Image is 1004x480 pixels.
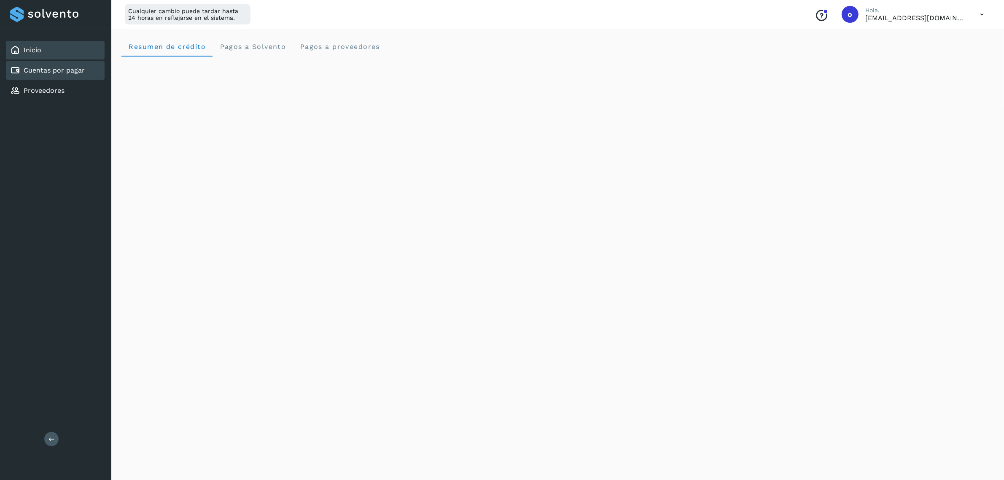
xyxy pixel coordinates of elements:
div: Inicio [6,41,105,59]
div: Cualquier cambio puede tardar hasta 24 horas en reflejarse en el sistema. [125,4,250,24]
span: Resumen de crédito [128,43,206,51]
a: Inicio [24,46,41,54]
div: Proveedores [6,81,105,100]
a: Cuentas por pagar [24,66,85,74]
p: Hola, [865,7,966,14]
div: Cuentas por pagar [6,61,105,80]
a: Proveedores [24,86,65,94]
span: Pagos a Solvento [219,43,286,51]
p: orlando@rfllogistics.com.mx [865,14,966,22]
span: Pagos a proveedores [299,43,380,51]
